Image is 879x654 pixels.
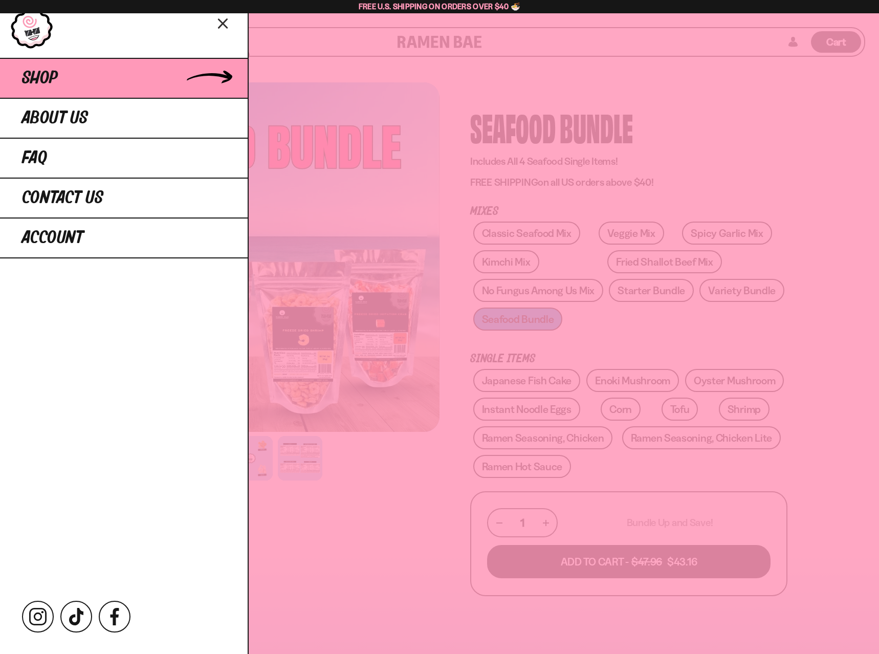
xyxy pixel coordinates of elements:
[22,229,83,247] span: Account
[22,189,103,207] span: Contact Us
[359,2,521,11] span: Free U.S. Shipping on Orders over $40 🍜
[22,69,58,88] span: Shop
[214,14,232,32] button: Close menu
[22,109,88,127] span: About Us
[22,149,47,167] span: FAQ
